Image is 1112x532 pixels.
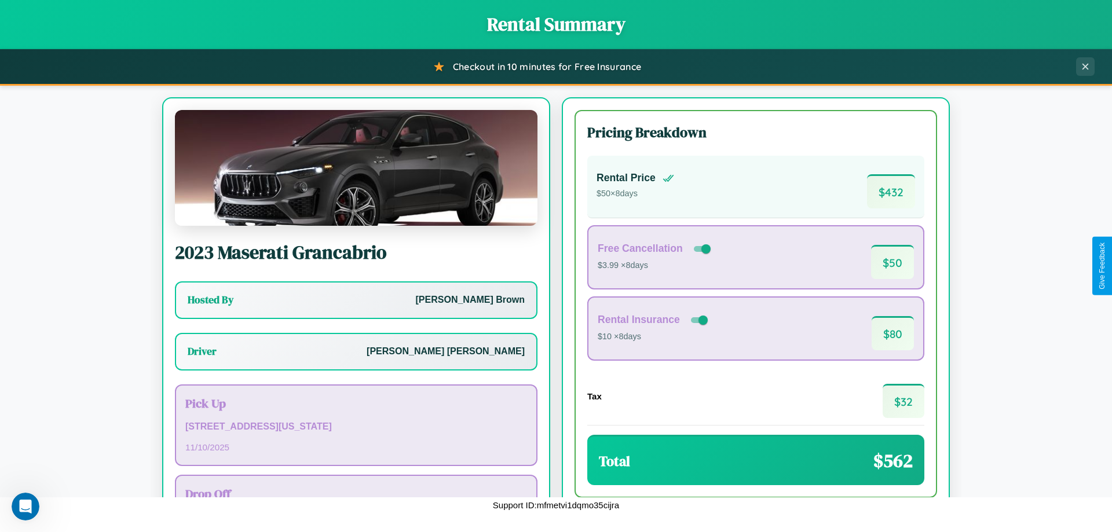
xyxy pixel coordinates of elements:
h4: Tax [587,391,602,401]
span: $ 32 [883,384,924,418]
h3: Total [599,452,630,471]
span: $ 80 [872,316,914,350]
p: [PERSON_NAME] Brown [416,292,525,309]
span: $ 432 [867,174,915,208]
h2: 2023 Maserati Grancabrio [175,240,537,265]
p: Support ID: mfmetvi1dqmo35cijra [493,497,619,513]
p: 11 / 10 / 2025 [185,439,527,455]
h3: Pick Up [185,395,527,412]
p: [PERSON_NAME] [PERSON_NAME] [367,343,525,360]
div: Give Feedback [1098,243,1106,289]
h1: Rental Summary [12,12,1100,37]
h3: Drop Off [185,485,527,502]
h3: Hosted By [188,293,233,307]
p: $10 × 8 days [598,329,710,344]
h3: Driver [188,344,217,358]
p: [STREET_ADDRESS][US_STATE] [185,419,527,435]
span: $ 50 [871,245,914,279]
h4: Free Cancellation [598,243,683,255]
span: $ 562 [873,448,913,474]
iframe: Intercom live chat [12,493,39,520]
span: Checkout in 10 minutes for Free Insurance [453,61,641,72]
p: $3.99 × 8 days [598,258,713,273]
h4: Rental Price [597,172,656,184]
img: Maserati Grancabrio [175,110,537,226]
h4: Rental Insurance [598,314,680,326]
p: $ 50 × 8 days [597,186,674,201]
h3: Pricing Breakdown [587,123,924,142]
